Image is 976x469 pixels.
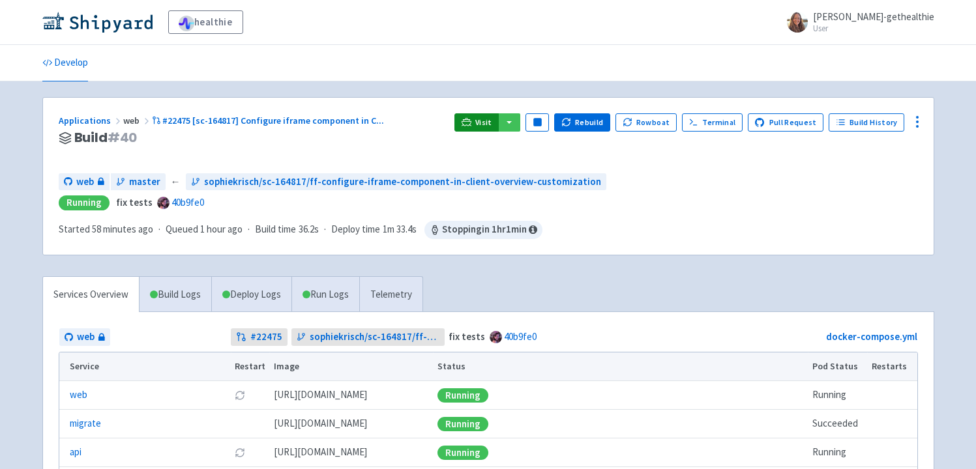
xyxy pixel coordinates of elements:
a: 40b9fe0 [504,330,537,343]
div: · · · [59,221,542,239]
a: Deploy Logs [211,277,291,313]
span: Visit [475,117,492,128]
a: docker-compose.yml [826,330,917,343]
a: Applications [59,115,123,126]
span: master [129,175,160,190]
a: healthie [168,10,243,34]
a: Services Overview [43,277,139,313]
a: Build Logs [140,277,211,313]
a: #22475 [sc-164817] Configure iframe component in C... [152,115,387,126]
td: Running [808,438,867,467]
a: Build History [829,113,904,132]
th: Restarts [867,352,917,381]
a: web [59,328,110,346]
a: Visit [454,113,499,132]
a: api [70,445,81,460]
div: Running [437,417,488,431]
a: sophiekrisch/sc-164817/ff-configure-iframe-component-in-client-overview-customization [291,328,445,346]
span: ← [171,175,181,190]
span: Stopping in 1 hr 1 min [424,221,542,239]
a: Run Logs [291,277,359,313]
a: sophiekrisch/sc-164817/ff-configure-iframe-component-in-client-overview-customization [186,173,606,191]
span: #22475 [sc-164817] Configure iframe component in C ... [162,115,384,126]
th: Status [433,352,808,381]
button: Rowboat [615,113,677,132]
span: web [123,115,152,126]
strong: fix tests [116,196,153,208]
span: sophiekrisch/sc-164817/ff-configure-iframe-component-in-client-overview-customization [310,330,439,345]
th: Restart [231,352,270,381]
a: web [70,388,87,403]
span: # 40 [108,128,138,147]
a: Develop [42,45,88,81]
span: sophiekrisch/sc-164817/ff-configure-iframe-component-in-client-overview-customization [204,175,601,190]
img: Shipyard logo [42,12,153,33]
small: User [813,24,934,33]
span: [DOMAIN_NAME][URL] [274,416,367,431]
td: Succeeded [808,410,867,438]
th: Image [269,352,433,381]
span: 36.2s [299,222,319,237]
div: Running [437,388,488,403]
button: Restart pod [235,390,245,401]
a: Pull Request [748,113,824,132]
a: Telemetry [359,277,422,313]
a: migrate [70,416,101,431]
th: Pod Status [808,352,867,381]
button: Pause [525,113,549,132]
a: [PERSON_NAME]-gethealthie User [779,12,934,33]
span: Build [74,130,138,145]
td: Running [808,381,867,410]
div: Running [59,195,110,210]
button: Rebuild [554,113,610,132]
span: Deploy time [331,222,380,237]
span: [DOMAIN_NAME][URL] [274,388,367,403]
button: Restart pod [235,448,245,458]
span: Queued [166,223,243,235]
span: web [77,330,95,345]
span: web [76,175,94,190]
span: [PERSON_NAME]-gethealthie [813,10,934,23]
a: web [59,173,110,191]
span: 1m 33.4s [383,222,417,237]
a: #22475 [231,328,288,346]
time: 58 minutes ago [92,223,153,235]
a: 40b9fe0 [171,196,204,208]
span: Started [59,223,153,235]
th: Service [59,352,231,381]
a: Terminal [682,113,743,132]
a: master [111,173,166,191]
span: Build time [255,222,296,237]
strong: fix tests [449,330,485,343]
span: [DOMAIN_NAME][URL] [274,445,367,460]
strong: # 22475 [250,330,282,345]
div: Running [437,446,488,460]
time: 1 hour ago [200,223,243,235]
